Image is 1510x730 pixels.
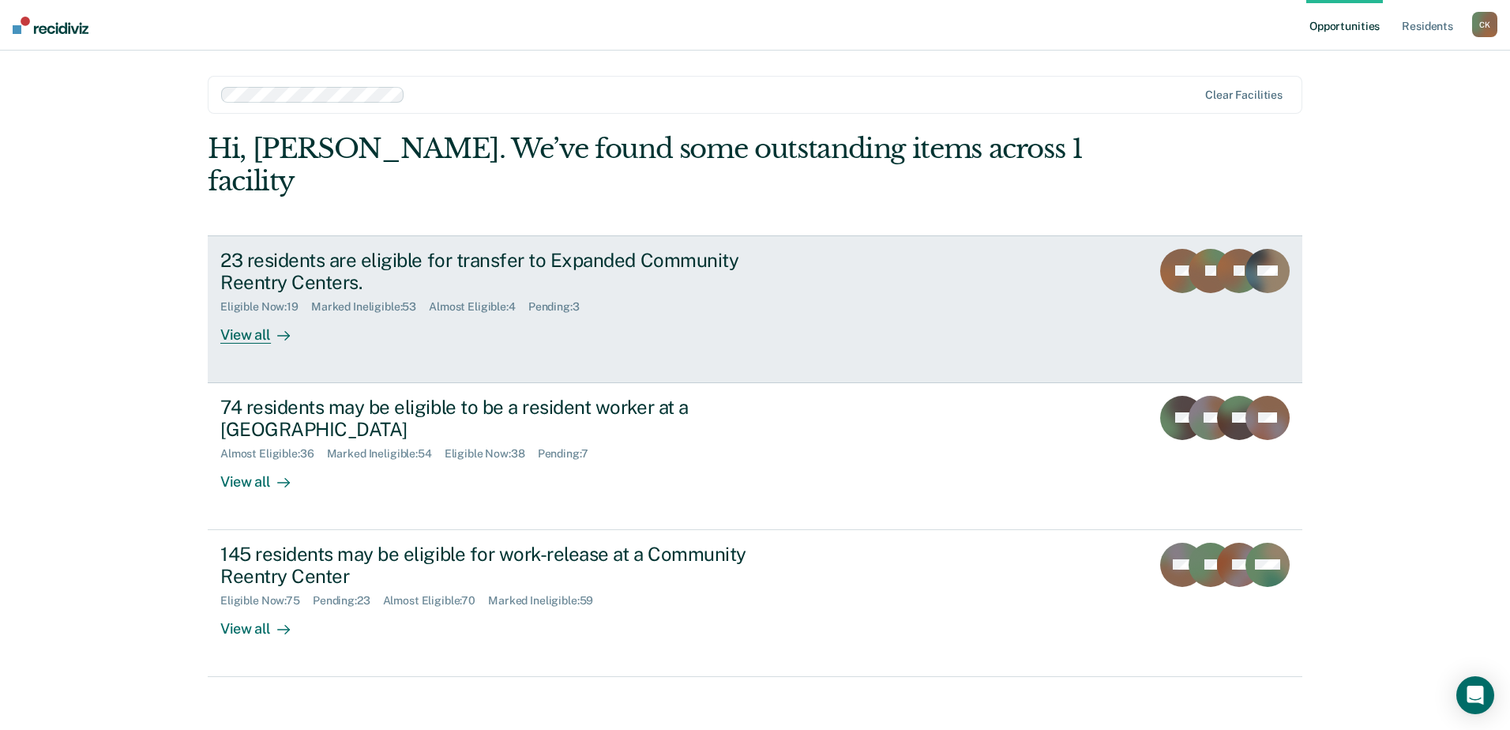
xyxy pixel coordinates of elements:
a: 74 residents may be eligible to be a resident worker at a [GEOGRAPHIC_DATA]Almost Eligible:36Mark... [208,383,1302,530]
div: 23 residents are eligible for transfer to Expanded Community Reentry Centers. [220,249,775,295]
div: Almost Eligible : 36 [220,447,327,461]
div: View all [220,608,309,638]
div: Marked Ineligible : 59 [488,594,606,608]
div: Almost Eligible : 70 [383,594,489,608]
div: 74 residents may be eligible to be a resident worker at a [GEOGRAPHIC_DATA] [220,396,775,442]
div: Eligible Now : 38 [445,447,538,461]
div: View all [220,461,309,491]
div: Almost Eligible : 4 [429,300,528,314]
div: Pending : 23 [313,594,383,608]
div: Pending : 7 [538,447,601,461]
img: Recidiviz [13,17,88,34]
div: View all [220,314,309,344]
div: Open Intercom Messenger [1456,676,1494,714]
button: CK [1472,12,1497,37]
div: Pending : 3 [528,300,592,314]
a: 23 residents are eligible for transfer to Expanded Community Reentry Centers.Eligible Now:19Marke... [208,235,1302,383]
div: 145 residents may be eligible for work-release at a Community Reentry Center [220,543,775,589]
div: Hi, [PERSON_NAME]. We’ve found some outstanding items across 1 facility [208,133,1084,198]
div: Eligible Now : 19 [220,300,311,314]
a: 145 residents may be eligible for work-release at a Community Reentry CenterEligible Now:75Pendin... [208,530,1302,677]
div: Marked Ineligible : 54 [327,447,445,461]
div: Clear facilities [1205,88,1283,102]
div: Eligible Now : 75 [220,594,313,608]
div: Marked Ineligible : 53 [311,300,429,314]
div: C K [1472,12,1497,37]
